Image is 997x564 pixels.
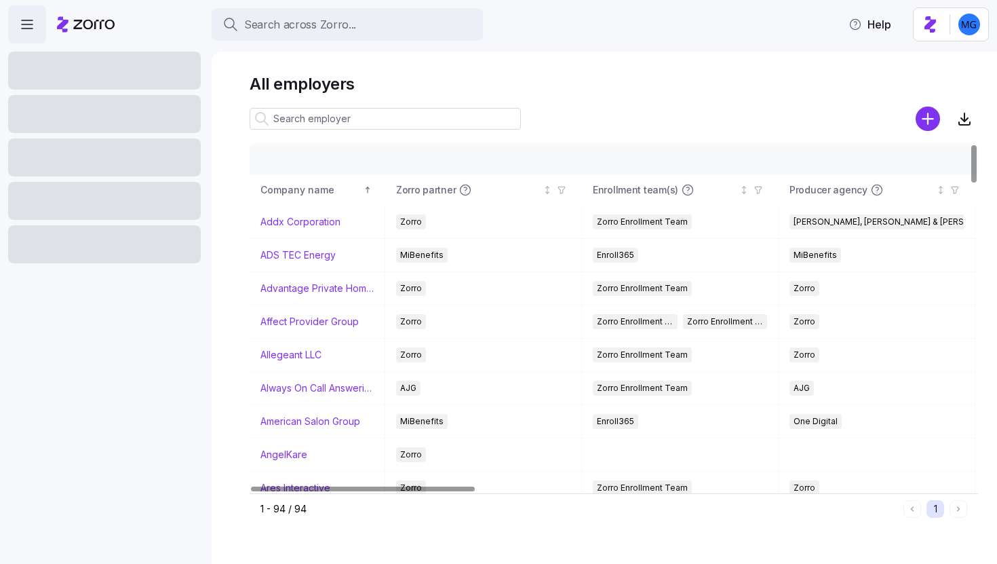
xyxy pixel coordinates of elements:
span: Zorro [400,281,422,296]
span: Enroll365 [597,414,634,429]
span: Zorro partner [396,183,456,197]
span: Zorro Enrollment Team [597,381,688,396]
span: Zorro [794,281,815,296]
svg: add icon [916,107,940,131]
a: American Salon Group [260,415,360,428]
span: AJG [400,381,416,396]
span: Zorro Enrollment Team [597,281,688,296]
span: Zorro Enrollment Team [597,214,688,229]
button: Previous page [903,500,921,518]
span: One Digital [794,414,838,429]
span: Enroll365 [597,248,634,263]
span: MiBenefits [400,248,444,263]
a: Addx Corporation [260,215,340,229]
th: Enrollment team(s)Not sorted [582,174,779,206]
button: Next page [950,500,967,518]
div: Company name [260,183,361,198]
span: Zorro Enrollment Experts [687,314,764,329]
th: Company nameSorted ascending [250,174,385,206]
span: Zorro [400,214,422,229]
span: Zorro [794,347,815,362]
div: Not sorted [543,185,552,195]
span: Zorro [400,347,422,362]
span: Zorro Enrollment Team [597,481,688,495]
a: Allegeant LLC [260,348,321,362]
span: Producer agency [789,183,867,197]
span: Help [848,16,891,33]
span: Enrollment team(s) [593,183,678,197]
span: Search across Zorro... [244,16,356,33]
button: Search across Zorro... [212,8,483,41]
a: Affect Provider Group [260,315,359,328]
a: AngelKare [260,448,307,462]
th: Zorro partnerNot sorted [385,174,582,206]
span: MiBenefits [400,414,444,429]
a: Always On Call Answering Service [260,381,374,395]
span: Zorro Enrollment Team [597,347,688,362]
div: 1 - 94 / 94 [260,502,898,516]
th: Producer agencyNot sorted [779,174,975,206]
span: Zorro [400,481,422,495]
a: Ares Interactive [260,481,330,495]
div: Sorted ascending [363,185,372,195]
div: Not sorted [739,185,749,195]
button: Help [838,11,902,38]
span: Zorro [794,481,815,495]
div: Not sorted [936,185,945,195]
span: Zorro [400,447,422,462]
button: 1 [926,500,944,518]
span: AJG [794,381,810,396]
span: Zorro [400,314,422,329]
a: ADS TEC Energy [260,248,336,262]
a: Advantage Private Home Care [260,282,374,295]
img: 61c362f0e1d336c60eacb74ec9823875 [958,14,980,35]
input: Search employer [250,108,521,130]
h1: All employers [250,73,978,94]
span: Zorro Enrollment Team [597,314,673,329]
span: MiBenefits [794,248,837,263]
span: Zorro [794,314,815,329]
